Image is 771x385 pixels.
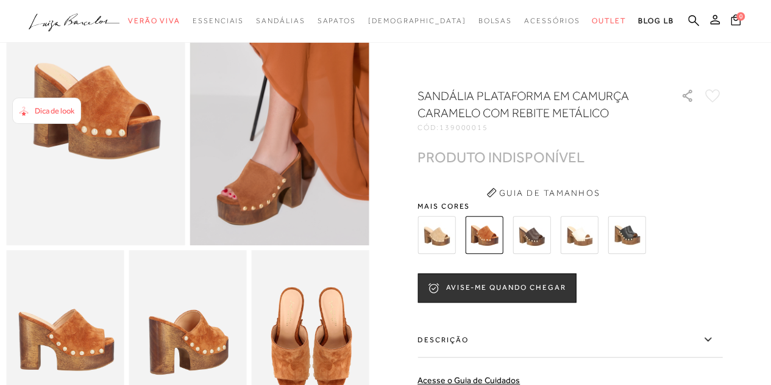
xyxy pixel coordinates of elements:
[317,10,355,32] a: noSubCategoriesText
[128,16,180,25] span: Verão Viva
[417,273,576,303] button: AVISE-ME QUANDO CHEGAR
[368,16,466,25] span: [DEMOGRAPHIC_DATA]
[482,183,604,203] button: Guia de Tamanhos
[35,106,74,115] span: Dica de look
[513,216,550,254] img: SANDÁLIA PLATAFORMA EM COURO CAFÉ COM REBITE METÁLICO
[592,10,626,32] a: noSubCategoriesText
[417,375,520,385] a: Acesse o Guia de Cuidados
[592,16,626,25] span: Outlet
[193,16,244,25] span: Essenciais
[478,10,512,32] a: noSubCategoriesText
[256,10,305,32] a: noSubCategoriesText
[560,216,598,254] img: SANDÁLIA PLATAFORMA EM COURO OFF WHITE COM REBITE METÁLICO
[128,10,180,32] a: noSubCategoriesText
[193,10,244,32] a: noSubCategoriesText
[317,16,355,25] span: Sapatos
[439,123,488,132] span: 139000015
[368,10,466,32] a: noSubCategoriesText
[524,10,580,32] a: noSubCategoriesText
[417,87,646,121] h1: SANDÁLIA PLATAFORMA EM CAMURÇA CARAMELO COM REBITE METÁLICO
[256,16,305,25] span: Sandálias
[608,216,645,254] img: SANDÁLIA PLATAFORMA EM COURO PRETO COM REBITE METÁLICO
[524,16,580,25] span: Acessórios
[727,13,744,30] button: 0
[736,12,745,21] span: 0
[417,124,661,131] div: CÓD:
[417,322,722,358] label: Descrição
[465,216,503,254] img: SANDÁLIA PLATAFORMA EM CAMURÇA CARAMELO COM REBITE METÁLICO
[417,151,584,164] div: PRODUTO INDISPONÍVEL
[478,16,512,25] span: Bolsas
[417,203,722,210] span: Mais cores
[417,216,455,254] img: SANDÁLIA PLATAFORMA EM CAMURÇA BEGE TITÂNIO COM REBITE METÁLICO
[638,16,673,25] span: BLOG LB
[638,10,673,32] a: BLOG LB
